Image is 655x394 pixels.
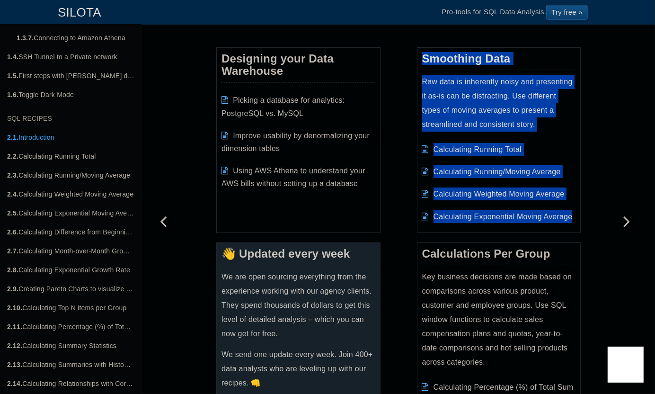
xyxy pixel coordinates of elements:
h3: Designing your Data Warehouse [221,53,375,83]
a: Calculating Weighted Moving Average [434,190,565,198]
b: 2.13. [7,361,22,368]
a: Next page: Calculating Running Total [605,48,648,394]
a: Picking a database for analytics: PostgreSQL vs. MySQL [221,96,345,117]
a: Previous page: Toggle Dark Mode [142,48,185,394]
b: 2.14. [7,380,22,387]
b: 1.4. [7,53,18,61]
b: 2.11. [7,323,22,331]
b: 2.9. [7,285,18,293]
a: Calculating Running/Moving Average [434,168,561,176]
p: Key business decisions are made based on comparisons across various product, customer and employe... [422,270,576,369]
b: 2.8. [7,266,18,274]
a: Calculating Exponential Moving Average [434,213,573,221]
p: Raw data is inherently noisy and presenting it as-is can be distracting. Use different types of m... [422,75,576,132]
p: We send one update every week. Join 400+ data analysts who are leveling up with our recipes. 👊 [221,348,375,390]
a: Improve usability by denormalizing your dimension tables [221,132,370,152]
b: 2.6. [7,228,18,236]
b: 1.6. [7,91,18,98]
b: 2.10. [7,304,22,312]
b: 1.5. [7,72,18,80]
h3: 👋 Updated every week [221,248,375,265]
a: 1.3.7.Connecting to Amazon Athena [9,28,142,47]
iframe: Drift Widget Chat Controller [608,347,644,383]
li: Pro-tools for SQL Data Analysis. [432,0,597,24]
h3: Calculations Per Group [422,248,576,265]
h3: Smoothing Data [422,53,576,70]
a: Calculating Running Total [434,145,522,153]
b: 2.7. [7,247,18,255]
b: 2.2. [7,152,18,160]
a: Try free » [546,5,588,20]
a: Calculating Percentage (%) of Total Sum [434,383,574,391]
b: 2.5. [7,209,18,217]
a: SILOTA [51,0,108,24]
p: We are open sourcing everything from the experience working with our agency clients. They spend t... [221,270,375,341]
b: 2.4. [7,190,18,198]
b: 1.3.7. [17,34,34,42]
b: 2.12. [7,342,22,349]
a: Using AWS Athena to understand your AWS bills without setting up a database [221,167,365,188]
b: 2.3. [7,171,18,179]
b: 2.1. [7,134,18,141]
